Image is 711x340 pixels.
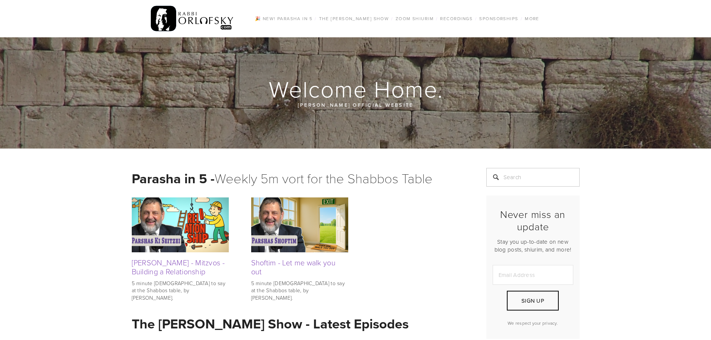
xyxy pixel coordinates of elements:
a: More [523,14,542,24]
a: Recordings [438,14,475,24]
h2: Never miss an update [493,208,573,233]
span: / [436,15,438,22]
img: Shoftim - Let me walk you out [251,197,348,252]
span: / [391,15,393,22]
a: 🎉 NEW! Parasha in 5 [253,14,315,24]
a: [PERSON_NAME] - Mitzvos - Building a Relationship [132,257,225,277]
strong: The [PERSON_NAME] Show - Latest Episodes [132,314,409,333]
a: The [PERSON_NAME] Show [317,14,392,24]
p: 5 minute [DEMOGRAPHIC_DATA] to say at the Shabbos table, by [PERSON_NAME]. [132,280,229,302]
a: Zoom Shiurim [393,14,436,24]
a: Sponsorships [477,14,520,24]
input: Search [486,168,580,187]
p: 5 minute [DEMOGRAPHIC_DATA] to say at the Shabbos table, by [PERSON_NAME]. [251,280,348,302]
span: / [475,15,477,22]
button: Sign Up [507,291,558,311]
img: Ki Seitzei - Mitzvos - Building a Relationship [132,197,229,252]
p: [PERSON_NAME] official website [177,101,535,109]
strong: Parasha in 5 - [132,169,215,188]
h1: Weekly 5m vort for the Shabbos Table [132,168,468,188]
span: / [315,15,316,22]
span: Sign Up [521,297,544,305]
input: Email Address [493,265,573,285]
a: Shoftim - Let me walk you out [251,257,336,277]
span: / [521,15,523,22]
p: Stay you up-to-date on new blog posts, shiurim, and more! [493,238,573,253]
p: We respect your privacy. [493,320,573,326]
h1: Welcome Home. [132,77,580,101]
img: RabbiOrlofsky.com [151,4,234,33]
